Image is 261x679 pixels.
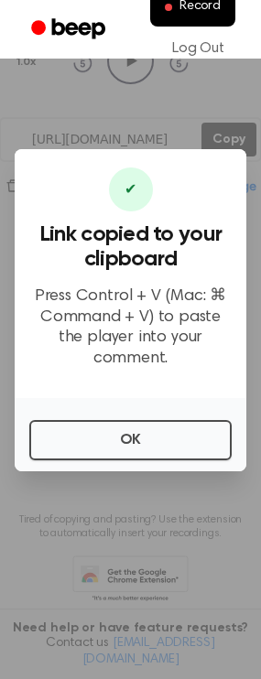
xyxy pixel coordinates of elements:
[29,420,232,460] button: OK
[18,12,122,48] a: Beep
[29,286,232,369] p: Press Control + V (Mac: ⌘ Command + V) to paste the player into your comment.
[109,167,153,211] div: ✔
[29,222,232,272] h3: Link copied to your clipboard
[154,27,243,70] a: Log Out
